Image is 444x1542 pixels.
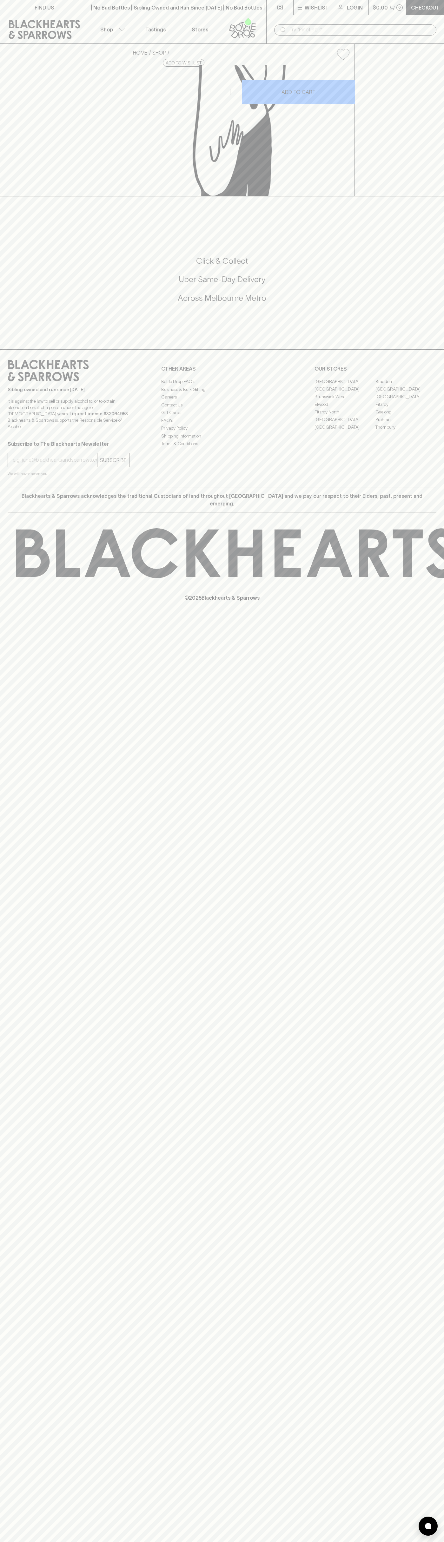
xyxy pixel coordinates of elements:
strong: Liquor License #32064953 [70,411,128,416]
p: SUBSCRIBE [100,456,127,464]
a: Elwood [315,400,375,408]
a: Stores [178,15,222,43]
a: Bottle Drop FAQ's [161,378,283,385]
h5: Click & Collect [8,256,436,266]
p: We will never spam you [8,471,129,477]
p: 0 [398,6,401,9]
h5: Uber Same-Day Delivery [8,274,436,285]
a: HOME [133,50,148,56]
p: OUR STORES [315,365,436,372]
button: Add to wishlist [163,59,204,67]
p: Tastings [145,26,166,33]
p: Sibling owned and run since [DATE] [8,386,129,393]
p: Wishlist [305,4,329,11]
a: Fitzroy North [315,408,375,416]
p: $0.00 [373,4,388,11]
input: Try "Pinot noir" [289,25,431,35]
p: Blackhearts & Sparrows acknowledges the traditional Custodians of land throughout [GEOGRAPHIC_DAT... [12,492,432,507]
p: It is against the law to sell or supply alcohol to, or to obtain alcohol on behalf of a person un... [8,398,129,430]
a: [GEOGRAPHIC_DATA] [315,378,375,385]
button: Shop [89,15,134,43]
a: [GEOGRAPHIC_DATA] [315,385,375,393]
a: Privacy Policy [161,425,283,432]
a: Terms & Conditions [161,440,283,448]
a: Brunswick West [315,393,375,400]
a: [GEOGRAPHIC_DATA] [315,423,375,431]
img: bubble-icon [425,1523,431,1529]
a: Braddon [375,378,436,385]
p: Shop [100,26,113,33]
a: Shipping Information [161,432,283,440]
a: Business & Bulk Gifting [161,385,283,393]
p: Subscribe to The Blackhearts Newsletter [8,440,129,448]
p: Stores [192,26,208,33]
h5: Across Melbourne Metro [8,293,436,303]
a: [GEOGRAPHIC_DATA] [375,385,436,393]
button: SUBSCRIBE [97,453,129,467]
a: FAQ's [161,417,283,424]
a: Contact Us [161,401,283,409]
a: Fitzroy [375,400,436,408]
p: OTHER AREAS [161,365,283,372]
p: ADD TO CART [282,88,315,96]
p: FIND US [35,4,54,11]
input: e.g. jane@blackheartsandsparrows.com.au [13,455,97,465]
a: SHOP [152,50,166,56]
a: [GEOGRAPHIC_DATA] [315,416,375,423]
a: Gift Cards [161,409,283,417]
img: King River Pivo Czech Lager 375ml [128,65,355,196]
button: ADD TO CART [242,80,355,104]
p: Checkout [411,4,440,11]
a: Careers [161,393,283,401]
a: [GEOGRAPHIC_DATA] [375,393,436,400]
p: Login [347,4,363,11]
a: Thornbury [375,423,436,431]
a: Geelong [375,408,436,416]
div: Call to action block [8,230,436,337]
button: Add to wishlist [335,46,352,63]
a: Tastings [133,15,178,43]
a: Prahran [375,416,436,423]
